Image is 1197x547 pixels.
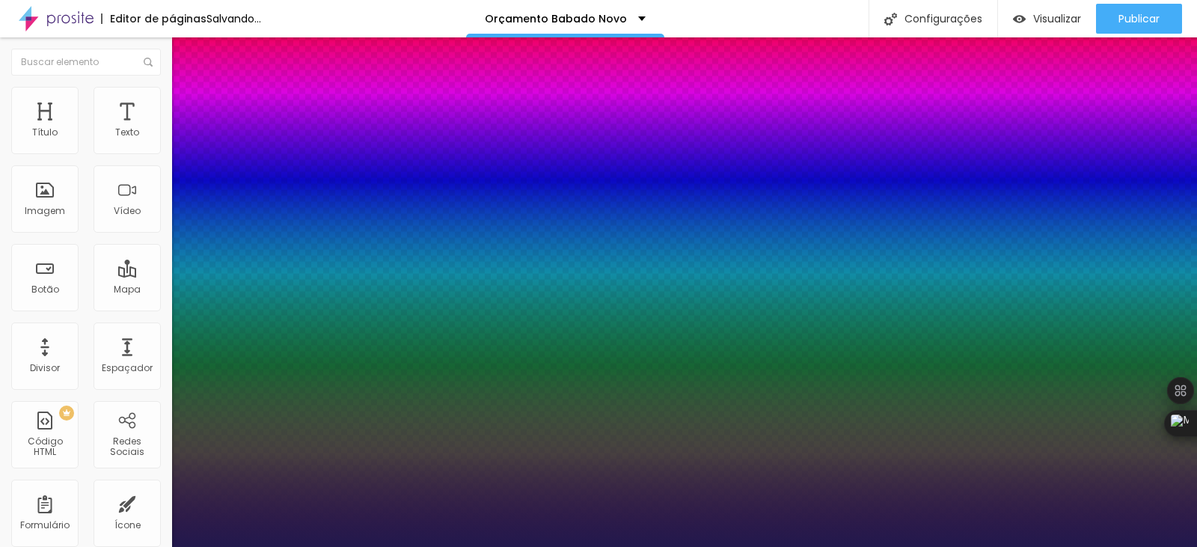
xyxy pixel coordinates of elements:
div: Espaçador [102,363,153,373]
div: Título [32,127,58,138]
input: Buscar elemento [11,49,161,76]
div: Divisor [30,363,60,373]
div: Editor de páginas [101,13,206,24]
div: Mapa [114,284,141,295]
button: Visualizar [998,4,1096,34]
div: Código HTML [15,436,74,458]
div: Texto [115,127,139,138]
p: Orçamento Babado Novo [485,13,627,24]
div: Botão [31,284,59,295]
div: Formulário [20,520,70,531]
img: Icone [144,58,153,67]
span: Publicar [1118,13,1160,25]
button: Publicar [1096,4,1182,34]
div: Ícone [114,520,141,531]
div: Vídeo [114,206,141,216]
span: Visualizar [1033,13,1081,25]
div: Redes Sociais [97,436,156,458]
div: Salvando... [206,13,261,24]
div: Imagem [25,206,65,216]
img: view-1.svg [1013,13,1026,25]
img: Icone [884,13,897,25]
